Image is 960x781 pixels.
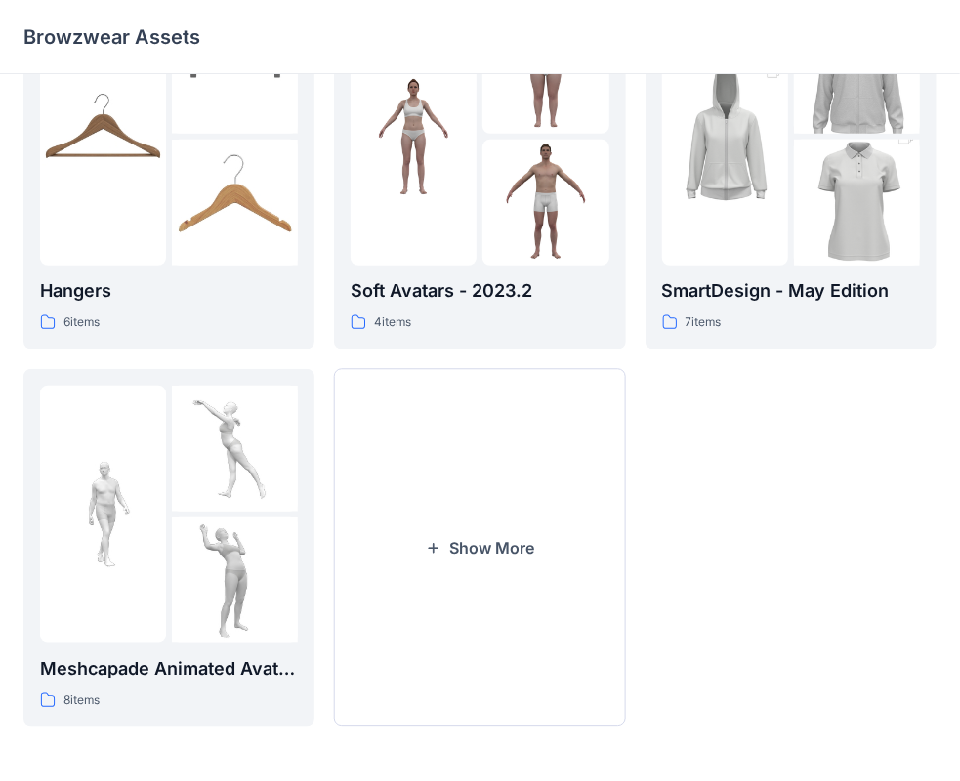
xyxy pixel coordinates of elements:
img: folder 1 [351,73,477,199]
p: 7 items [686,312,722,333]
p: SmartDesign - May Edition [662,277,920,305]
button: Show More [334,369,625,727]
p: Meshcapade Animated Avatars [40,655,298,682]
a: folder 1folder 2folder 3Meshcapade Animated Avatars8items [23,369,314,727]
p: 8 items [63,690,100,711]
p: 6 items [63,312,100,333]
p: Hangers [40,277,298,305]
p: Browzwear Assets [23,23,200,51]
img: folder 1 [40,451,166,577]
p: Soft Avatars - 2023.2 [351,277,608,305]
img: folder 1 [662,42,788,231]
img: folder 3 [794,108,920,298]
img: folder 2 [172,386,298,512]
img: folder 3 [172,140,298,266]
p: 4 items [374,312,411,333]
img: folder 3 [482,140,608,266]
img: folder 3 [172,517,298,643]
img: folder 1 [40,73,166,199]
